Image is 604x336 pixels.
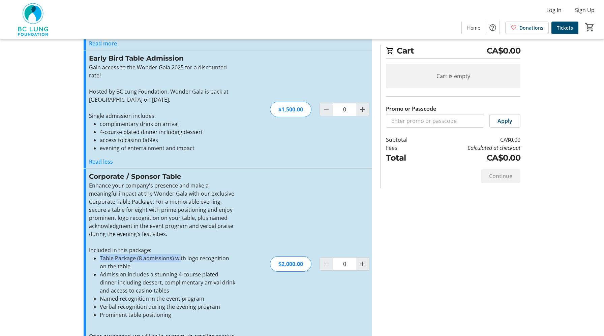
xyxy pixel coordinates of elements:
[546,6,562,14] span: Log In
[541,5,567,15] button: Log In
[89,158,113,166] button: Read less
[333,103,356,116] input: Early Bird Table Admission Quantity
[333,257,356,271] input: Corporate / Sponsor Table Quantity
[100,136,236,144] li: access to casino tables
[497,117,512,125] span: Apply
[100,120,236,128] li: complimentary drink on arrival
[356,103,369,116] button: Increment by one
[575,6,595,14] span: Sign Up
[505,22,549,34] a: Donations
[519,24,543,31] span: Donations
[4,3,64,36] img: BC Lung Foundation's Logo
[89,63,236,79] p: Gain access to the Wonder Gala 2025 for a discounted rate!
[557,24,573,31] span: Tickets
[100,270,236,295] li: Admission includes a stunning 4-course plated dinner including dessert, complimentary arrival dri...
[386,136,425,144] td: Subtotal
[100,311,236,319] li: Prominent table positioning
[386,105,436,113] label: Promo or Passcode
[467,24,480,31] span: Home
[570,5,600,15] button: Sign Up
[425,152,520,164] td: CA$0.00
[356,258,369,270] button: Increment by one
[486,21,500,34] button: Help
[386,152,425,164] td: Total
[584,21,596,33] button: Cart
[425,144,520,152] td: Calculated at checkout
[89,112,236,120] p: Single admission includes:
[489,114,520,128] button: Apply
[386,45,520,59] h2: Cart
[100,295,236,303] li: Named recognition in the event program
[89,88,236,104] p: Hosted by BC Lung Foundation, Wonder Gala is back at [GEOGRAPHIC_DATA] on [DATE].
[89,53,236,63] h3: Early Bird Table Admission
[386,114,484,128] input: Enter promo or passcode
[100,144,236,152] li: evening of entertainment and impact
[487,45,521,57] span: CA$0.00
[386,64,520,88] div: Cart is empty
[89,181,236,238] p: Enhance your company's presence and make a meaningful impact at the Wonder Gala with our exclusiv...
[100,128,236,136] li: 4-course plated dinner including dessert
[386,144,425,152] td: Fees
[100,303,236,311] li: Verbal recognition during the evening program
[425,136,520,144] td: CA$0.00
[89,171,236,181] h3: Corporate / Sponsor Table
[270,102,311,117] div: $1,500.00
[89,39,117,47] button: Read more
[270,256,311,272] div: $2,000.00
[89,246,236,254] p: Included in this package:
[462,22,486,34] a: Home
[100,254,236,270] li: Table Package (8 admissions) with logo recognition on the table
[551,22,578,34] a: Tickets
